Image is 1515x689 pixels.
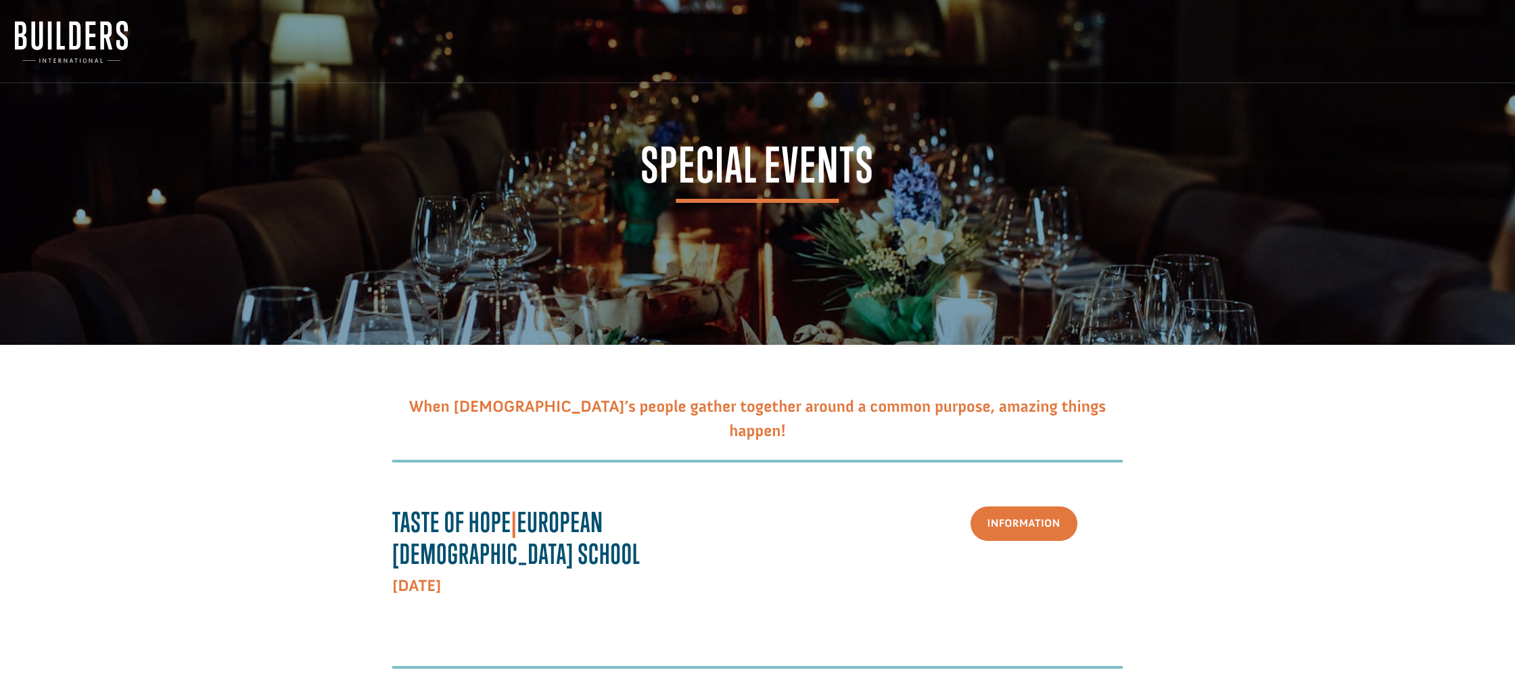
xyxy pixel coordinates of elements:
a: Information [971,506,1077,541]
span: Special Events [641,141,875,203]
strong: Taste Of Hope European [DEMOGRAPHIC_DATA] School [392,506,640,570]
span: | [511,506,517,538]
span: When [DEMOGRAPHIC_DATA]’s people gather together around a common purpose, amazing things happen! [409,397,1106,441]
img: Builders International [15,21,128,63]
strong: [DATE] [392,576,441,596]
